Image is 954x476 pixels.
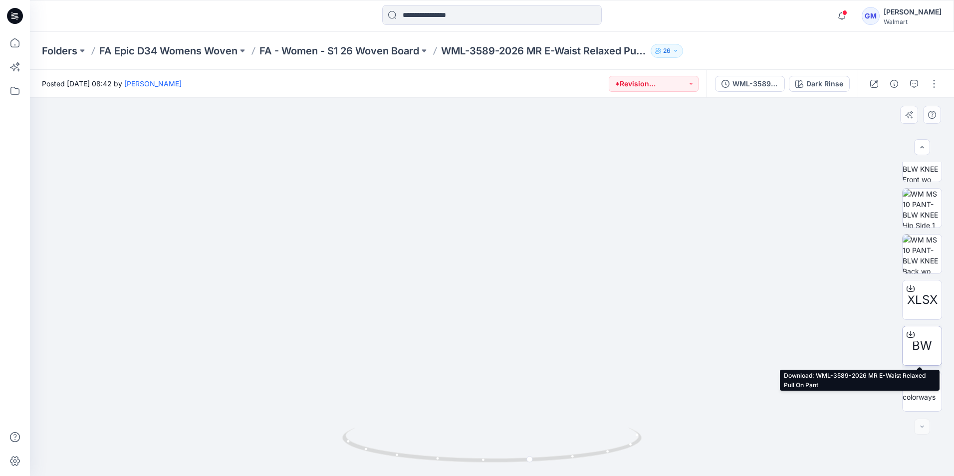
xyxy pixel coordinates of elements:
[903,381,942,402] img: All colorways
[259,44,419,58] a: FA - Women - S1 26 Woven Board
[884,6,942,18] div: [PERSON_NAME]
[124,79,182,88] a: [PERSON_NAME]
[99,44,238,58] a: FA Epic D34 Womens Woven
[806,78,843,89] div: Dark Rinse
[441,44,647,58] p: WML-3589-2026 MR E-Waist Relaxed Pull On Pant
[42,78,182,89] span: Posted [DATE] 08:42 by
[884,18,942,25] div: Walmart
[903,143,942,182] img: WM MS 10 PANT-BLW KNEE Front wo Avatar
[789,76,850,92] button: Dark Rinse
[732,78,778,89] div: WML-3589-2026 MR E-Waist Relaxed Pull On Pant_Full Colorway
[651,44,683,58] button: 26
[912,337,932,355] span: BW
[715,76,785,92] button: WML-3589-2026 MR E-Waist Relaxed Pull On Pant_Full Colorway
[862,7,880,25] div: GM
[903,189,942,228] img: WM MS 10 PANT-BLW KNEE Hip Side 1 wo Avatar
[886,76,902,92] button: Details
[284,79,700,476] img: eyJhbGciOiJIUzI1NiIsImtpZCI6IjAiLCJzbHQiOiJzZXMiLCJ0eXAiOiJKV1QifQ.eyJkYXRhIjp7InR5cGUiOiJzdG9yYW...
[903,235,942,273] img: WM MS 10 PANT-BLW KNEE Back wo Avatar
[663,45,671,56] p: 26
[907,291,938,309] span: XLSX
[42,44,77,58] a: Folders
